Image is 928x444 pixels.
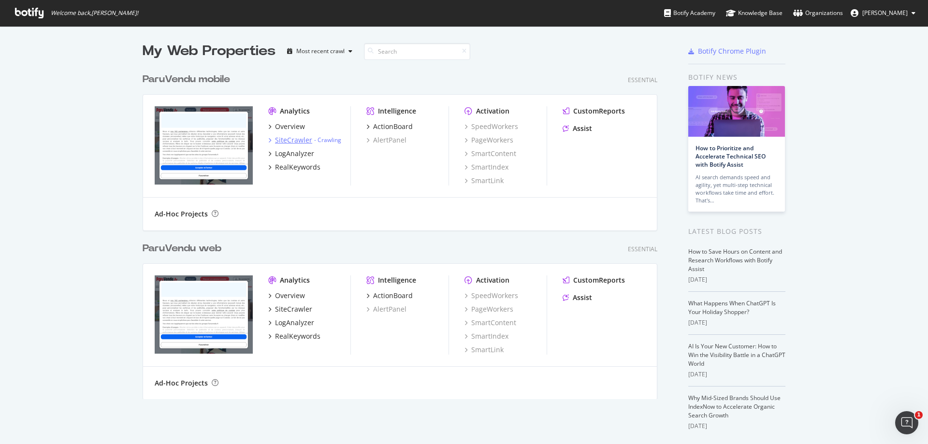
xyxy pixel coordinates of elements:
div: [DATE] [688,275,785,284]
a: SmartIndex [464,162,508,172]
div: [DATE] [688,370,785,379]
div: - [314,136,341,144]
a: SmartLink [464,176,504,186]
a: ActionBoard [366,291,413,301]
div: Assist [573,124,592,133]
a: Botify Chrome Plugin [688,46,766,56]
div: [DATE] [688,422,785,430]
div: LogAnalyzer [275,318,314,328]
a: AI Is Your New Customer: How to Win the Visibility Battle in a ChatGPT World [688,342,785,368]
div: LogAnalyzer [275,149,314,158]
a: Why Mid-Sized Brands Should Use IndexNow to Accelerate Organic Search Growth [688,394,781,419]
div: Analytics [280,106,310,116]
a: SiteCrawler- Crawling [268,135,341,145]
a: How to Prioritize and Accelerate Technical SEO with Botify Assist [696,144,766,169]
a: RealKeywords [268,331,320,341]
a: AlertPanel [366,135,406,145]
div: CustomReports [573,275,625,285]
div: Intelligence [378,275,416,285]
div: Ad-Hoc Projects [155,209,208,219]
div: Ad-Hoc Projects [155,378,208,388]
button: [PERSON_NAME] [843,5,923,21]
div: CustomReports [573,106,625,116]
div: RealKeywords [275,331,320,341]
a: Crawling [318,136,341,144]
div: Overview [275,122,305,131]
div: ActionBoard [373,291,413,301]
span: Welcome back, [PERSON_NAME] ! [51,9,138,17]
div: Overview [275,291,305,301]
div: Most recent crawl [296,48,345,54]
img: How to Prioritize and Accelerate Technical SEO with Botify Assist [688,86,785,137]
a: AlertPanel [366,304,406,314]
div: [DATE] [688,318,785,327]
div: grid [143,61,665,399]
a: Overview [268,291,305,301]
a: PageWorkers [464,304,513,314]
a: SmartLink [464,345,504,355]
a: SpeedWorkers [464,122,518,131]
div: Organizations [793,8,843,18]
a: ActionBoard [366,122,413,131]
a: ParuVendu mobile [143,72,234,86]
div: RealKeywords [275,162,320,172]
a: SiteCrawler [268,304,312,314]
img: www.paruvendu.fr [155,275,253,354]
a: LogAnalyzer [268,318,314,328]
div: ActionBoard [373,122,413,131]
input: Search [364,43,470,60]
a: CustomReports [563,106,625,116]
a: RealKeywords [268,162,320,172]
div: Knowledge Base [726,8,783,18]
a: LogAnalyzer [268,149,314,158]
div: ParuVendu web [143,242,221,256]
a: How to Save Hours on Content and Research Workflows with Botify Assist [688,247,782,273]
div: SiteCrawler [275,135,312,145]
div: Botify Chrome Plugin [698,46,766,56]
a: PageWorkers [464,135,513,145]
div: Assist [573,293,592,302]
span: Romain Lemenorel [862,9,908,17]
a: What Happens When ChatGPT Is Your Holiday Shopper? [688,299,776,316]
div: Latest Blog Posts [688,226,785,237]
div: Botify news [688,72,785,83]
a: SmartIndex [464,331,508,341]
a: Assist [563,293,592,302]
a: SpeedWorkers [464,291,518,301]
div: Essential [628,76,657,84]
div: ParuVendu mobile [143,72,230,86]
div: SiteCrawler [275,304,312,314]
a: Overview [268,122,305,131]
div: Activation [476,106,509,116]
a: SmartContent [464,318,516,328]
a: ParuVendu web [143,242,225,256]
div: Activation [476,275,509,285]
span: 1 [915,411,923,419]
div: AI search demands speed and agility, yet multi-step technical workflows take time and effort. Tha... [696,173,778,204]
div: My Web Properties [143,42,275,61]
a: CustomReports [563,275,625,285]
a: Assist [563,124,592,133]
div: Botify Academy [664,8,715,18]
button: Most recent crawl [283,43,356,59]
iframe: Intercom live chat [895,411,918,434]
a: SmartContent [464,149,516,158]
div: Analytics [280,275,310,285]
div: Intelligence [378,106,416,116]
img: www.paruvendu.fr [155,106,253,185]
div: Essential [628,245,657,253]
